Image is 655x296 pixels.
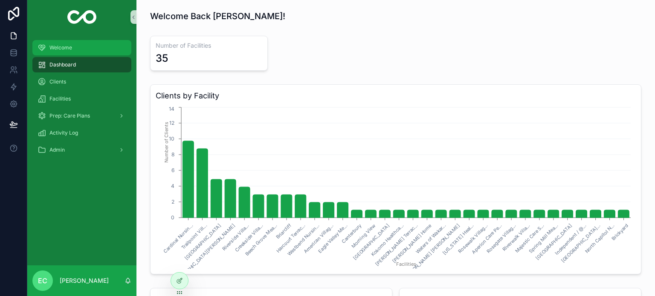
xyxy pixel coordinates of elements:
[32,108,131,124] a: Prep: Care Plans
[49,78,66,85] span: Clients
[150,10,285,22] h1: Welcome Back [PERSON_NAME]!
[49,112,90,119] span: Prep: Care Plans
[49,129,78,136] span: Activity Log
[169,106,174,112] tspan: 14
[391,223,433,264] text: [PERSON_NAME] Home
[234,223,264,253] text: Creekside Villa...
[414,223,447,255] text: Waters of Wakar...
[163,122,169,163] tspan: Number of Clients
[302,223,334,255] text: American Villag...
[441,223,475,256] text: [US_STATE] Heal...
[32,40,131,55] a: Welcome
[317,223,348,254] text: Eagle Valley Me...
[514,223,545,254] text: Majestic Care S...
[49,61,76,68] span: Dashboard
[171,151,174,158] tspan: 8
[156,52,168,65] div: 35
[32,57,131,72] a: Dashboard
[180,223,208,251] text: Trailpoint Vill...
[38,276,47,286] span: EC
[60,276,109,285] p: [PERSON_NAME]
[171,198,174,205] tspan: 2
[183,223,222,262] text: [GEOGRAPHIC_DATA]
[171,214,174,221] tspan: 0
[370,223,405,258] text: Kokomo Healthca...
[67,10,97,24] img: App logo
[396,261,416,267] tspan: Facilities
[401,223,461,282] text: [PERSON_NAME] [PERSON_NAME]
[171,183,174,189] tspan: 4
[27,34,136,169] div: scrollable content
[156,90,636,102] h3: Clients by Facility
[169,120,174,126] tspan: 12
[560,223,601,264] text: [GEOGRAPHIC_DATA]...
[352,223,391,262] text: [GEOGRAPHIC_DATA]
[32,125,131,141] a: Activity Log
[275,223,307,254] text: Harcourt Terrac...
[535,223,574,262] text: [GEOGRAPHIC_DATA]
[610,223,629,242] text: Brickyard
[350,223,377,249] text: Morning View
[171,167,174,173] tspan: 6
[501,223,531,253] text: Riverwalk Villa...
[171,223,236,288] text: [GEOGRAPHIC_DATA][PERSON_NAME]
[156,105,636,269] div: chart
[162,223,194,254] text: Cardinal Nursin...
[485,223,517,254] text: Rosegate Villag...
[275,223,292,240] text: Briarcliff
[374,223,419,267] text: [PERSON_NAME] Terrac...
[286,223,321,257] text: Westbend Nursin...
[527,223,559,254] text: Spring Mill Mea...
[554,223,587,256] text: Independent / @...
[32,142,131,158] a: Admin
[244,223,278,257] text: Beech Grove Mea...
[341,223,363,245] text: Canterbury
[49,95,71,102] span: Facilities
[169,135,174,142] tspan: 10
[584,223,615,254] text: North Capitol N...
[32,74,131,89] a: Clients
[221,223,250,252] text: Riverside Villa...
[156,41,262,50] h3: Number of Facilities
[49,147,65,153] span: Admin
[457,223,489,255] text: Rosewalk Villag...
[49,44,72,51] span: Welcome
[470,223,503,255] text: Aperion Care Pe...
[32,91,131,106] a: Facilities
